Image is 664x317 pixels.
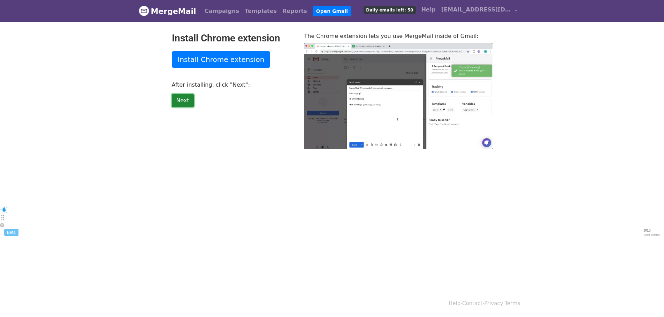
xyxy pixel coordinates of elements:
a: Help [449,300,460,307]
p: The Chrome extension lets you use MergeMail inside of Gmail: [304,32,493,40]
a: Daily emails left: 50 [361,3,418,17]
a: Reports [280,4,310,18]
a: Help [419,3,438,17]
div: Beta [4,229,18,236]
h2: Install Chrome extension [172,32,294,44]
iframe: Chat Widget [629,284,664,317]
p: After installing, click "Next": [172,81,294,88]
a: Terms [505,300,520,307]
a: MergeMail [139,4,196,18]
a: Templates [242,4,280,18]
span: 0 / 10 [644,229,660,233]
a: Install Chrome extension [172,51,270,68]
span: Daily emails left: 50 [364,6,415,14]
a: Campaigns [202,4,242,18]
a: Contact [462,300,482,307]
a: Privacy [484,300,503,307]
a: [EMAIL_ADDRESS][DOMAIN_NAME] [438,3,520,19]
a: Next [172,94,194,107]
a: Open Gmail [313,6,351,16]
span: [EMAIL_ADDRESS][DOMAIN_NAME] [441,6,511,14]
img: MergeMail logo [139,6,149,16]
span: used queries [644,233,660,237]
div: Tiện ích trò chuyện [629,284,664,317]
